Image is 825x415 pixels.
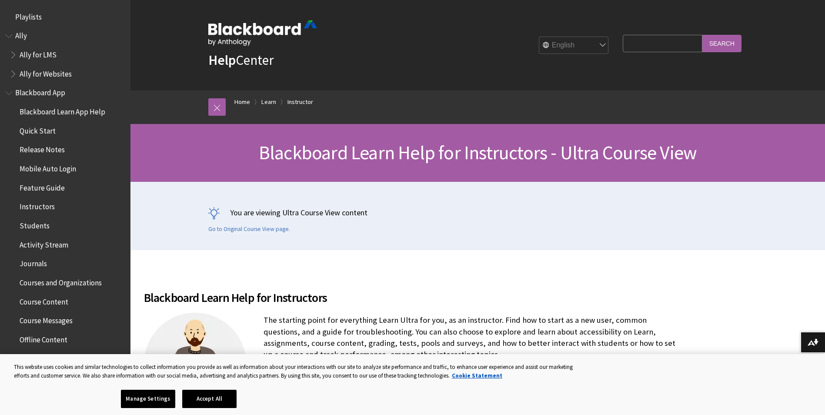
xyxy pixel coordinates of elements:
span: Ally for Websites [20,67,72,78]
p: The starting point for everything Learn Ultra for you, as an instructor. Find how to start as a n... [144,315,683,360]
span: Offline Content [20,332,67,344]
span: Course Content [20,295,68,306]
span: Blackboard App [15,86,65,97]
a: Instructor [287,97,313,107]
a: Home [234,97,250,107]
span: Blackboard Learn Help for Instructors [144,288,683,307]
span: Release Notes [20,143,65,154]
a: Learn [261,97,276,107]
span: Mobile Auto Login [20,161,76,173]
img: A teacher with a board and a successful track up represented by a pencil with stars [144,313,246,415]
span: Instructors [20,200,55,211]
nav: Book outline for Anthology Ally Help [5,29,125,81]
span: Students [20,218,50,230]
span: Course Messages [20,314,73,325]
p: You are viewing Ultra Course View content [208,207,748,218]
img: Blackboard by Anthology [208,20,317,46]
span: Courses and Organizations [20,275,102,287]
nav: Book outline for Playlists [5,10,125,24]
a: HelpCenter [208,51,274,69]
button: Manage Settings [121,390,175,408]
span: Ally for LMS [20,47,57,59]
a: More information about your privacy, opens in a new tab [452,372,502,379]
span: Announcements [20,351,71,363]
div: This website uses cookies and similar technologies to collect information you provide as well as ... [14,363,578,380]
span: Playlists [15,10,42,21]
span: Journals [20,257,47,268]
span: Blackboard Learn App Help [20,104,105,116]
input: Search [702,35,741,52]
strong: Help [208,51,236,69]
span: Ally [15,29,27,40]
a: Go to Original Course View page. [208,225,290,233]
span: Activity Stream [20,238,68,249]
button: Accept All [182,390,237,408]
span: Blackboard Learn Help for Instructors - Ultra Course View [259,141,697,164]
select: Site Language Selector [539,37,609,54]
span: Feature Guide [20,181,65,192]
span: Quick Start [20,124,56,135]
